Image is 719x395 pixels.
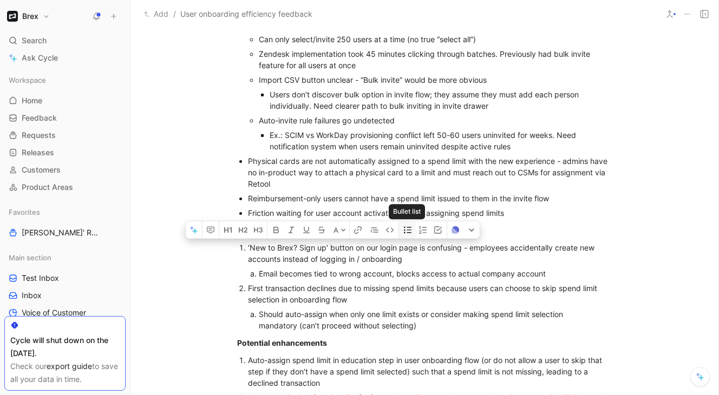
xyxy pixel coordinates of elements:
button: BrexBrex [4,9,53,24]
a: Inbox [4,287,126,304]
div: ‘New to Brex? Sign up’ button on our login page is confusing - employees accidentally create new ... [248,242,612,265]
div: Main section [4,249,126,266]
span: Feedback [22,113,57,123]
span: Inbox [22,290,42,301]
a: Voice of Customer [4,305,126,321]
a: [PERSON_NAME]' Requests [4,225,126,241]
div: Zendesk implementation took 45 minutes clicking through batches. Previously had bulk invite featu... [259,48,612,71]
span: Search [22,34,47,47]
button: Add [141,8,171,21]
span: Releases [22,147,54,158]
div: First transaction declines due to missing spend limits because users can choose to skip spend lim... [248,282,612,305]
a: Customers [4,162,126,178]
div: Email becomes tied to wrong account, blocks access to actual company account [259,268,591,279]
div: Cycle will shut down on the [DATE]. [10,334,120,360]
a: Ask Cycle [4,50,126,66]
div: Ex.: SCIM vs WorkDay provisioning conflict left 50-60 users uninvited for weeks. Need notificatio... [270,129,612,152]
div: Friction waiting for user account activation before assigning spend limits [248,207,612,219]
div: Users don’t discover bulk option in invite flow; they assume they must add each person individual... [270,89,612,111]
div: Check our to save all your data in time. [10,360,120,386]
a: Feedback [4,110,126,126]
strong: Potential enhancements [237,338,327,347]
div: Favorites [4,204,126,220]
span: Ask Cycle [22,51,58,64]
span: Customers [22,164,61,175]
span: User onboarding efficiency feedback [180,8,312,21]
img: Brex [7,11,18,22]
span: Home [22,95,42,106]
span: Test Inbox [22,273,59,284]
div: Workspace [4,72,126,88]
div: Search [4,32,126,49]
span: Main section [9,252,51,263]
div: Should auto-assign when only one limit exists or consider making spend limit selection mandatory ... [259,308,591,331]
div: Auto-assign spend limit in education step in user onboarding flow (or do not allow a user to skip... [248,354,612,389]
span: Workspace [9,75,46,85]
h1: Brex [22,11,38,21]
div: Can only select/invite 250 users at a time (no true “select all”) [259,34,612,45]
span: Product Areas [22,182,73,193]
span: / [173,8,176,21]
a: Requests [4,127,126,143]
div: Auto-invite rule failures go undetected [259,115,612,126]
div: Import CSV button unclear - “Bulk invite” would be more obvious [259,74,612,85]
div: Physical cards are not automatically assigned to a spend limit with the new experience - admins h... [248,155,612,189]
div: Reimbursement-only users cannot have a spend limit issued to them in the invite flow [248,193,612,204]
span: Requests [22,130,56,141]
button: A [330,221,349,239]
span: Voice of Customer [22,307,86,318]
a: Releases [4,144,126,161]
span: [PERSON_NAME]' Requests [22,227,102,238]
a: Product Areas [4,179,126,195]
a: Test Inbox [4,270,126,286]
a: Home [4,93,126,109]
a: export guide [47,361,92,371]
span: Favorites [9,207,40,218]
